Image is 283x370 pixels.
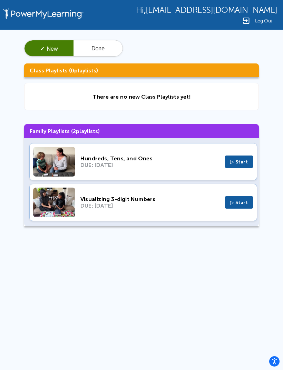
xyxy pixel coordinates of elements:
[33,147,75,177] img: Thumbnail
[92,93,191,100] div: There are no new Class Playlists yet!
[80,155,219,162] div: Hundreds, Tens, and Ones
[146,6,277,15] span: [EMAIL_ADDRESS][DOMAIN_NAME]
[225,156,254,168] button: ▷ Start
[33,188,75,217] img: Thumbnail
[80,202,219,209] div: DUE: [DATE]
[230,159,248,165] span: ▷ Start
[255,18,272,23] span: Log Out
[136,5,277,15] div: ,
[225,196,254,209] button: ▷ Start
[24,63,259,77] h3: Class Playlists ( playlists)
[80,162,219,168] div: DUE: [DATE]
[71,67,74,74] span: 0
[230,200,248,206] span: ▷ Start
[73,128,76,134] span: 2
[24,124,259,138] h3: Family Playlists ( playlists)
[25,40,74,57] button: ✓New
[254,339,278,365] iframe: Chat
[80,196,219,202] div: Visualizing 3-digit Numbers
[40,46,45,52] span: ✓
[242,17,250,25] img: Logout Icon
[74,40,123,57] button: Done
[136,6,144,15] span: Hi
